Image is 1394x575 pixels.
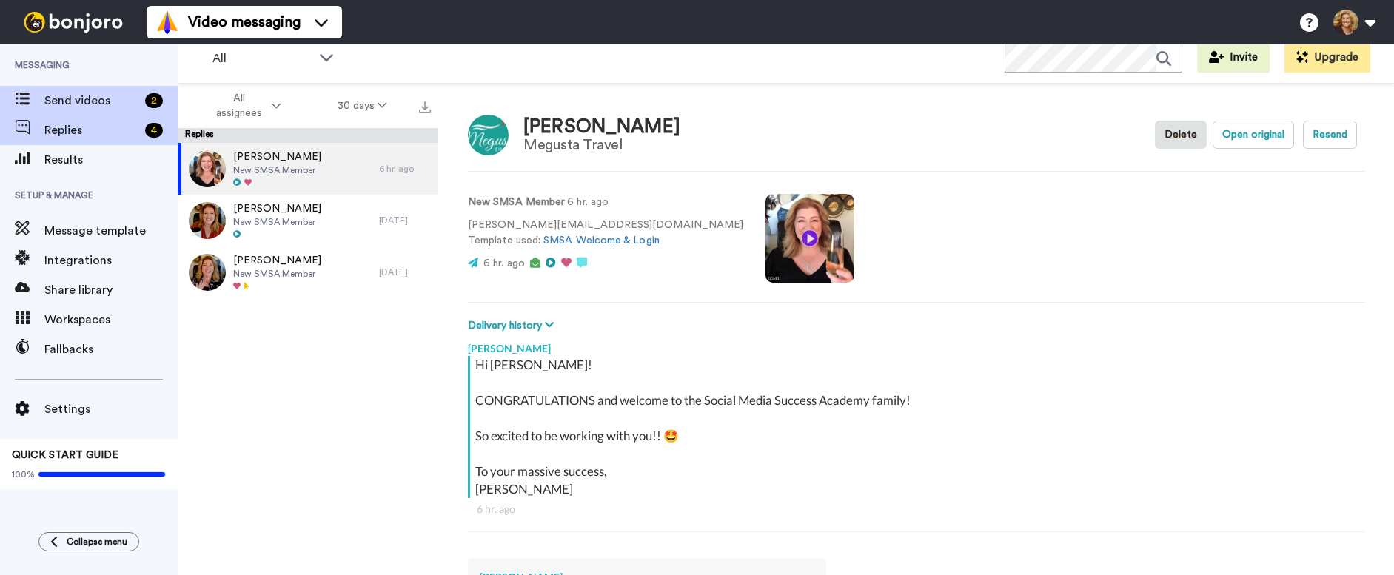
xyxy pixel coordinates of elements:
[44,151,178,169] span: Results
[543,235,660,246] a: SMSA Welcome & Login
[309,93,415,119] button: 30 days
[44,311,178,329] span: Workspaces
[468,115,509,155] img: Image of Cristina Avalo
[181,85,309,127] button: All assignees
[44,400,178,418] span: Settings
[1213,121,1294,149] button: Open original
[419,101,431,113] img: export.svg
[483,258,525,269] span: 6 hr. ago
[468,195,743,210] p: : 6 hr. ago
[415,95,435,117] button: Export all results that match these filters now.
[475,356,1361,498] div: Hi [PERSON_NAME]! CONGRATULATIONS and welcome to the Social Media Success Academy family! So exci...
[523,116,680,138] div: [PERSON_NAME]
[233,149,321,164] span: [PERSON_NAME]
[12,450,118,460] span: QUICK START GUIDE
[1155,121,1207,149] button: Delete
[178,143,438,195] a: [PERSON_NAME]New SMSA Member6 hr. ago
[468,197,565,207] strong: New SMSA Member
[523,137,680,153] div: Megusta Travel
[233,201,321,216] span: [PERSON_NAME]
[44,222,178,240] span: Message template
[468,218,743,249] p: [PERSON_NAME][EMAIL_ADDRESS][DOMAIN_NAME] Template used:
[379,215,431,226] div: [DATE]
[189,202,226,239] img: 2a1ce4c4-5fc6-4778-a657-3f0a932e5ebe-thumb.jpg
[379,266,431,278] div: [DATE]
[233,253,321,268] span: [PERSON_NAME]
[1284,43,1370,73] button: Upgrade
[44,252,178,269] span: Integrations
[212,50,312,67] span: All
[155,10,179,34] img: vm-color.svg
[12,468,35,480] span: 100%
[38,532,139,551] button: Collapse menu
[178,128,438,143] div: Replies
[1303,121,1357,149] button: Resend
[44,121,139,139] span: Replies
[233,268,321,280] span: New SMSA Member
[178,246,438,298] a: [PERSON_NAME]New SMSA Member[DATE]
[188,12,301,33] span: Video messaging
[44,281,178,299] span: Share library
[18,12,129,33] img: bj-logo-header-white.svg
[67,536,127,548] span: Collapse menu
[233,164,321,176] span: New SMSA Member
[468,317,558,334] button: Delivery history
[209,91,269,121] span: All assignees
[379,163,431,175] div: 6 hr. ago
[189,150,226,187] img: 998621b9-7c12-40dd-88d5-83bc18a9f9bd-thumb.jpg
[44,340,178,358] span: Fallbacks
[468,334,1364,356] div: [PERSON_NAME]
[145,123,163,138] div: 4
[145,93,163,108] div: 2
[189,254,226,291] img: e851ebf9-4457-4502-9836-916f6cb29fce-thumb.jpg
[1197,43,1270,73] button: Invite
[44,92,139,110] span: Send videos
[477,502,1356,517] div: 6 hr. ago
[178,195,438,246] a: [PERSON_NAME]New SMSA Member[DATE]
[233,216,321,228] span: New SMSA Member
